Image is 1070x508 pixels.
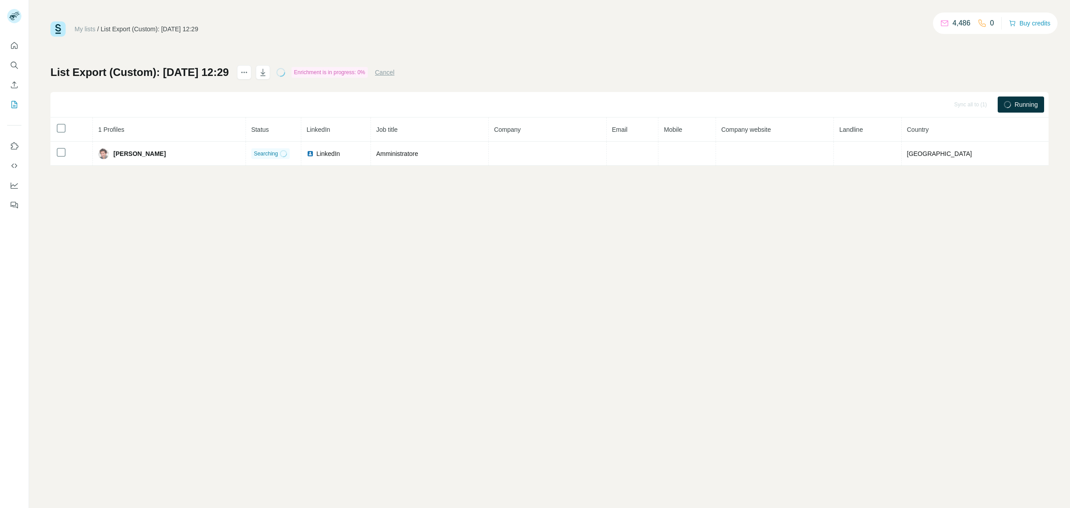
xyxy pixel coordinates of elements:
span: LinkedIn [307,126,330,133]
button: Feedback [7,197,21,213]
span: Landline [839,126,863,133]
button: My lists [7,97,21,113]
span: Status [251,126,269,133]
img: Surfe Logo [50,21,66,37]
span: [PERSON_NAME] [113,149,166,158]
button: Quick start [7,38,21,54]
button: Enrich CSV [7,77,21,93]
div: List Export (Custom): [DATE] 12:29 [101,25,198,34]
p: 0 [990,18,994,29]
span: [GEOGRAPHIC_DATA] [907,150,972,157]
button: Dashboard [7,177,21,193]
img: LinkedIn logo [307,150,314,157]
button: Search [7,57,21,73]
span: Searching [254,150,278,158]
span: Country [907,126,929,133]
span: LinkedIn [316,149,340,158]
span: 1 Profiles [98,126,124,133]
button: Buy credits [1009,17,1050,29]
button: actions [237,65,251,80]
span: Company [494,126,521,133]
span: Job title [376,126,398,133]
span: Amministratore [376,150,418,157]
p: 4,486 [953,18,970,29]
span: Company website [721,126,771,133]
li: / [97,25,99,34]
h1: List Export (Custom): [DATE] 12:29 [50,65,229,80]
img: Avatar [98,148,109,159]
a: My lists [75,25,96,33]
button: Use Surfe API [7,158,21,174]
button: Cancel [375,68,395,77]
button: Use Surfe on LinkedIn [7,138,21,154]
span: Mobile [664,126,682,133]
span: Running [1015,100,1038,109]
span: Email [612,126,628,133]
div: Enrichment is in progress: 0% [291,67,368,78]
